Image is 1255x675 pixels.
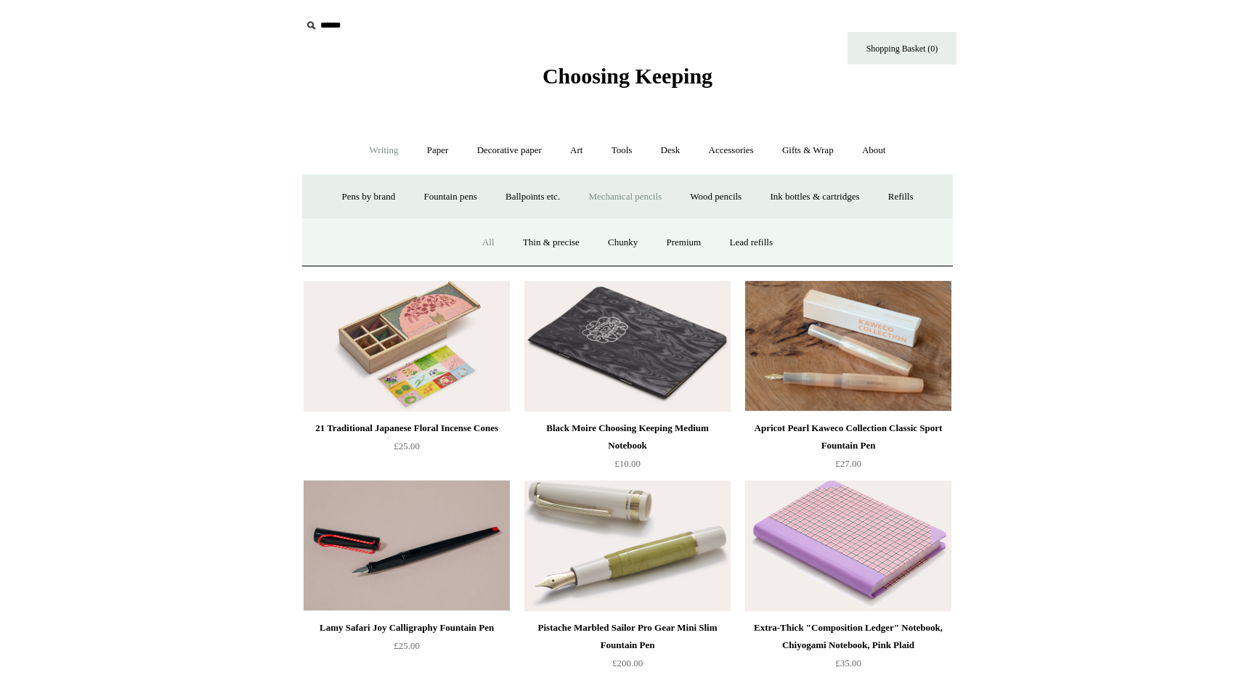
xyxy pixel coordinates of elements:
[598,131,646,170] a: Tools
[595,224,651,262] a: Chunky
[524,480,731,611] img: Pistache Marbled Sailor Pro Gear Mini Slim Fountain Pen
[524,480,731,611] a: Pistache Marbled Sailor Pro Gear Mini Slim Fountain Pen Pistache Marbled Sailor Pro Gear Mini Sli...
[543,64,712,88] span: Choosing Keeping
[528,420,727,454] div: Black Moire Choosing Keeping Medium Notebook
[304,281,510,412] img: 21 Traditional Japanese Floral Incense Cones
[835,458,861,469] span: £27.00
[394,640,420,651] span: £25.00
[745,420,951,479] a: Apricot Pearl Kaweco Collection Classic Sport Fountain Pen £27.00
[464,131,555,170] a: Decorative paper
[849,131,899,170] a: About
[745,281,951,412] a: Apricot Pearl Kaweco Collection Classic Sport Fountain Pen Apricot Pearl Kaweco Collection Classi...
[524,420,731,479] a: Black Moire Choosing Keeping Medium Notebook £10.00
[835,658,861,668] span: £35.00
[648,131,694,170] a: Desk
[304,480,510,611] img: Lamy Safari Joy Calligraphy Fountain Pen
[557,131,596,170] a: Art
[875,178,927,216] a: Refills
[749,420,948,454] div: Apricot Pearl Kaweco Collection Classic Sport Fountain Pen
[769,131,847,170] a: Gifts & Wrap
[304,281,510,412] a: 21 Traditional Japanese Floral Incense Cones 21 Traditional Japanese Floral Incense Cones
[543,75,712,86] a: Choosing Keeping
[357,131,412,170] a: Writing
[848,32,957,65] a: Shopping Basket (0)
[394,441,420,451] span: £25.00
[524,281,731,412] img: Black Moire Choosing Keeping Medium Notebook
[469,224,508,262] a: All
[677,178,755,216] a: Wood pencils
[716,224,786,262] a: Lead refills
[410,178,490,216] a: Fountain pens
[745,281,951,412] img: Apricot Pearl Kaweco Collection Classic Sport Fountain Pen
[757,178,872,216] a: Ink bottles & cartridges
[654,224,715,262] a: Premium
[304,480,510,611] a: Lamy Safari Joy Calligraphy Fountain Pen Lamy Safari Joy Calligraphy Fountain Pen
[524,281,731,412] a: Black Moire Choosing Keeping Medium Notebook Black Moire Choosing Keeping Medium Notebook
[510,224,593,262] a: Thin & precise
[745,480,951,611] a: Extra-Thick "Composition Ledger" Notebook, Chiyogami Notebook, Pink Plaid Extra-Thick "Compositio...
[612,658,643,668] span: £200.00
[304,420,510,479] a: 21 Traditional Japanese Floral Incense Cones £25.00
[745,480,951,611] img: Extra-Thick "Composition Ledger" Notebook, Chiyogami Notebook, Pink Plaid
[696,131,767,170] a: Accessories
[749,619,948,654] div: Extra-Thick "Composition Ledger" Notebook, Chiyogami Notebook, Pink Plaid
[492,178,573,216] a: Ballpoints etc.
[575,178,675,216] a: Mechanical pencils
[307,420,506,437] div: 21 Traditional Japanese Floral Incense Cones
[307,619,506,637] div: Lamy Safari Joy Calligraphy Fountain Pen
[329,178,409,216] a: Pens by brand
[614,458,641,469] span: £10.00
[528,619,727,654] div: Pistache Marbled Sailor Pro Gear Mini Slim Fountain Pen
[414,131,462,170] a: Paper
